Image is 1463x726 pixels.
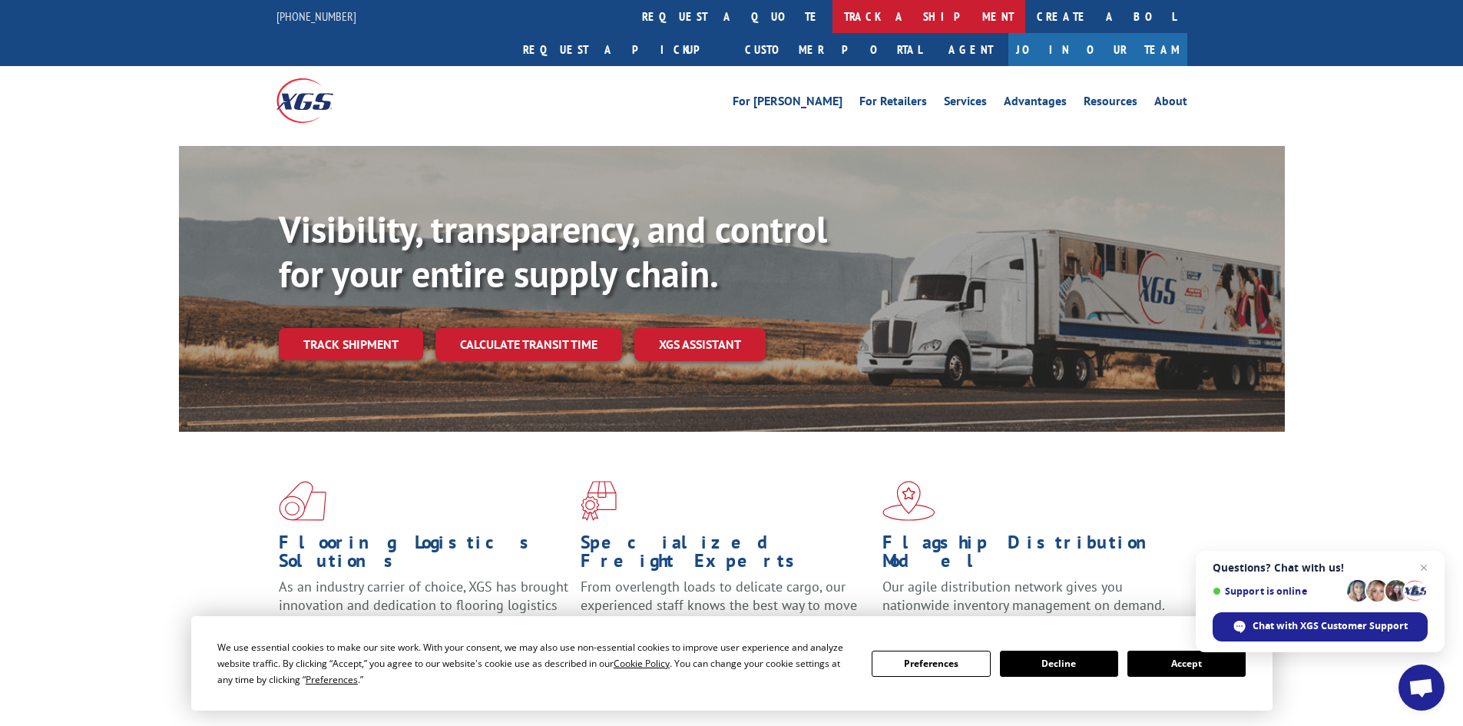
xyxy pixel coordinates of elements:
[276,8,356,24] a: [PHONE_NUMBER]
[1213,585,1342,597] span: Support is online
[872,651,990,677] button: Preferences
[279,578,568,632] span: As an industry carrier of choice, XGS has brought innovation and dedication to flooring logistics...
[217,639,853,688] div: We use essential cookies to make our site work. With your consent, we may also use non-essential ...
[581,481,617,521] img: xgs-icon-focused-on-flooring-red
[306,673,358,686] span: Preferences
[581,533,871,578] h1: Specialized Freight Experts
[882,481,935,521] img: xgs-icon-flagship-distribution-model-red
[279,328,423,360] a: Track shipment
[279,533,569,578] h1: Flooring Logistics Solutions
[1398,665,1445,711] div: Open chat
[859,95,927,112] a: For Retailers
[1154,95,1187,112] a: About
[581,578,871,646] p: From overlength loads to delicate cargo, our experienced staff knows the best way to move your fr...
[882,533,1173,578] h1: Flagship Distribution Model
[933,33,1008,66] a: Agent
[882,578,1165,614] span: Our agile distribution network gives you nationwide inventory management on demand.
[1213,612,1428,641] div: Chat with XGS Customer Support
[1004,95,1067,112] a: Advantages
[1213,562,1428,574] span: Questions? Chat with us!
[733,33,933,66] a: Customer Portal
[733,95,842,112] a: For [PERSON_NAME]
[634,328,766,361] a: XGS ASSISTANT
[511,33,733,66] a: Request a pickup
[1000,651,1118,677] button: Decline
[191,616,1273,711] div: Cookie Consent Prompt
[614,657,670,670] span: Cookie Policy
[1127,651,1246,677] button: Accept
[1084,95,1137,112] a: Resources
[279,481,326,521] img: xgs-icon-total-supply-chain-intelligence-red
[944,95,987,112] a: Services
[1415,559,1433,577] span: Close chat
[1008,33,1187,66] a: Join Our Team
[1253,619,1408,633] span: Chat with XGS Customer Support
[435,328,622,361] a: Calculate transit time
[279,205,827,297] b: Visibility, transparency, and control for your entire supply chain.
